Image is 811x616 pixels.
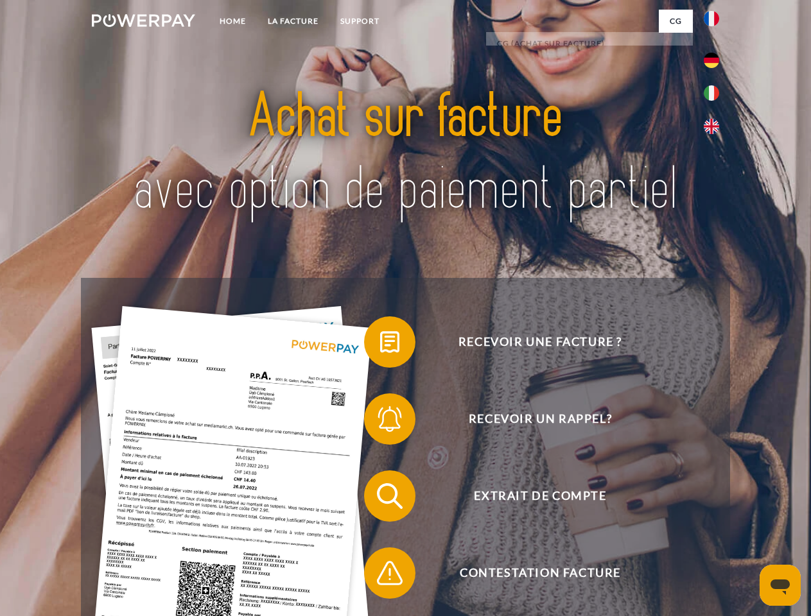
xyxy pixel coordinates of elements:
[383,470,697,522] span: Extrait de compte
[704,119,719,134] img: en
[760,565,801,606] iframe: Bouton de lancement de la fenêtre de messagerie
[329,10,390,33] a: Support
[659,10,693,33] a: CG
[374,403,406,435] img: qb_bell.svg
[383,316,697,368] span: Recevoir une facture ?
[704,11,719,26] img: fr
[704,85,719,101] img: it
[486,32,693,55] a: CG (achat sur facture)
[383,393,697,445] span: Recevoir un rappel?
[364,393,698,445] button: Recevoir un rappel?
[704,53,719,68] img: de
[383,547,697,599] span: Contestation Facture
[374,557,406,589] img: qb_warning.svg
[123,62,688,246] img: title-powerpay_fr.svg
[374,480,406,512] img: qb_search.svg
[209,10,257,33] a: Home
[364,547,698,599] button: Contestation Facture
[92,14,195,27] img: logo-powerpay-white.svg
[257,10,329,33] a: LA FACTURE
[374,326,406,358] img: qb_bill.svg
[364,316,698,368] button: Recevoir une facture ?
[364,470,698,522] button: Extrait de compte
